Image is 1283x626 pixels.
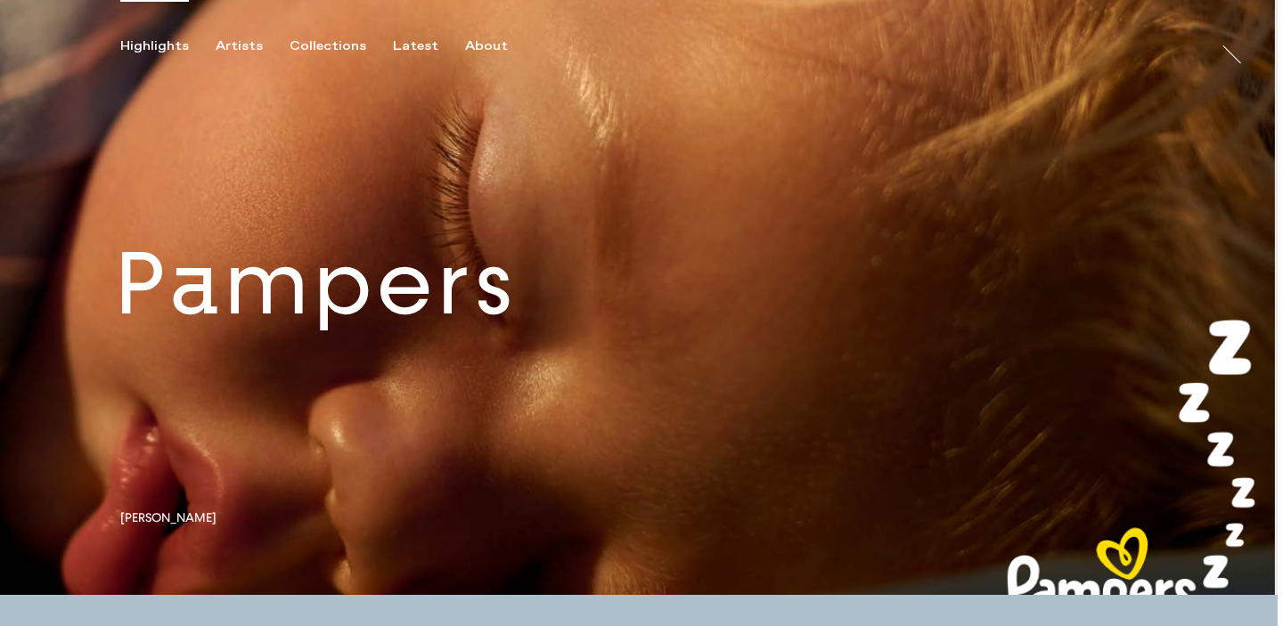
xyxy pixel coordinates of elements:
[465,38,508,54] div: About
[290,38,393,54] button: Collections
[465,38,535,54] button: About
[216,38,290,54] button: Artists
[120,38,216,54] button: Highlights
[120,38,189,54] div: Highlights
[393,38,465,54] button: Latest
[290,38,366,54] div: Collections
[216,38,263,54] div: Artists
[393,38,438,54] div: Latest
